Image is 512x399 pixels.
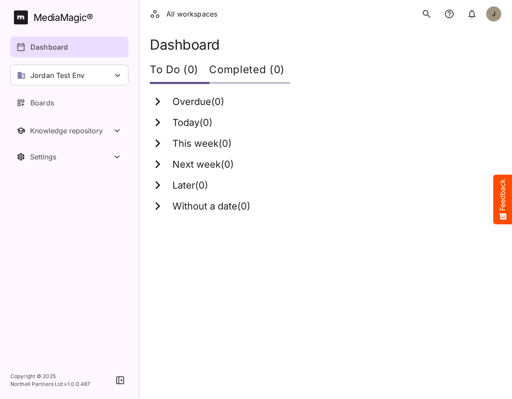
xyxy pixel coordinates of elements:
h3: Later ( 0 ) [172,180,208,191]
nav: Knowledge repository [10,120,128,141]
nav: Settings [10,146,128,167]
h3: Next week ( 0 ) [172,159,234,170]
h1: Dashboard [150,37,502,53]
h3: Without a date ( 0 ) [172,201,250,212]
h3: Overdue ( 0 ) [172,96,224,108]
a: MediaMagic® [14,10,128,24]
button: Toggle Settings [10,146,128,167]
a: Dashboard [10,37,128,57]
h3: This week ( 0 ) [172,138,232,149]
button: notifications [463,5,481,23]
a: Boards [10,92,128,113]
button: search [418,5,435,23]
button: notifications [441,5,458,23]
button: Toggle Knowledge repository [10,120,128,141]
p: Jordan Test Env [30,70,84,81]
button: Feedback [493,175,512,224]
div: Knowledge repository [30,126,112,135]
p: Dashboard [30,42,68,52]
p: Northell Partners Ltd v 1.0.0.487 [10,380,91,388]
div: To Do (0) [150,58,209,84]
div: MediaMagic ® [34,10,93,25]
div: J [486,6,502,22]
p: Boards [30,98,54,108]
p: Copyright © 2025 [10,372,91,380]
h3: Today ( 0 ) [172,117,212,128]
div: Completed (0) [209,58,290,84]
div: Settings [30,152,112,161]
